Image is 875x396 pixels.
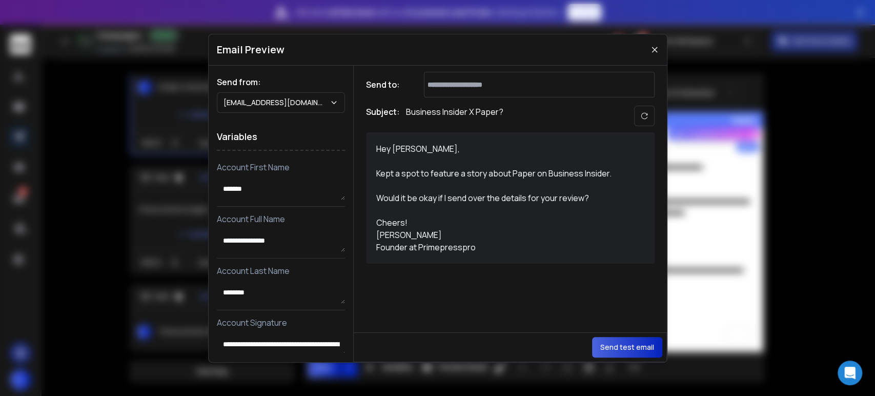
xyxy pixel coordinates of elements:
[366,106,400,126] h1: Subject:
[223,97,330,108] p: [EMAIL_ADDRESS][DOMAIN_NAME]
[217,76,345,88] h1: Send from:
[838,361,862,385] div: Open Intercom Messenger
[217,43,284,57] h1: Email Preview
[592,337,662,358] button: Send test email
[217,123,345,151] h1: Variables
[366,78,407,91] h1: Send to:
[217,316,345,329] p: Account Signature
[376,143,612,253] div: Hey [PERSON_NAME], Kept a spot to feature a story about Paper on Business Insider. Would it be ok...
[406,106,503,126] p: Business Insider X Paper?
[217,161,345,173] p: Account First Name
[217,265,345,277] p: Account Last Name
[217,213,345,225] p: Account Full Name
